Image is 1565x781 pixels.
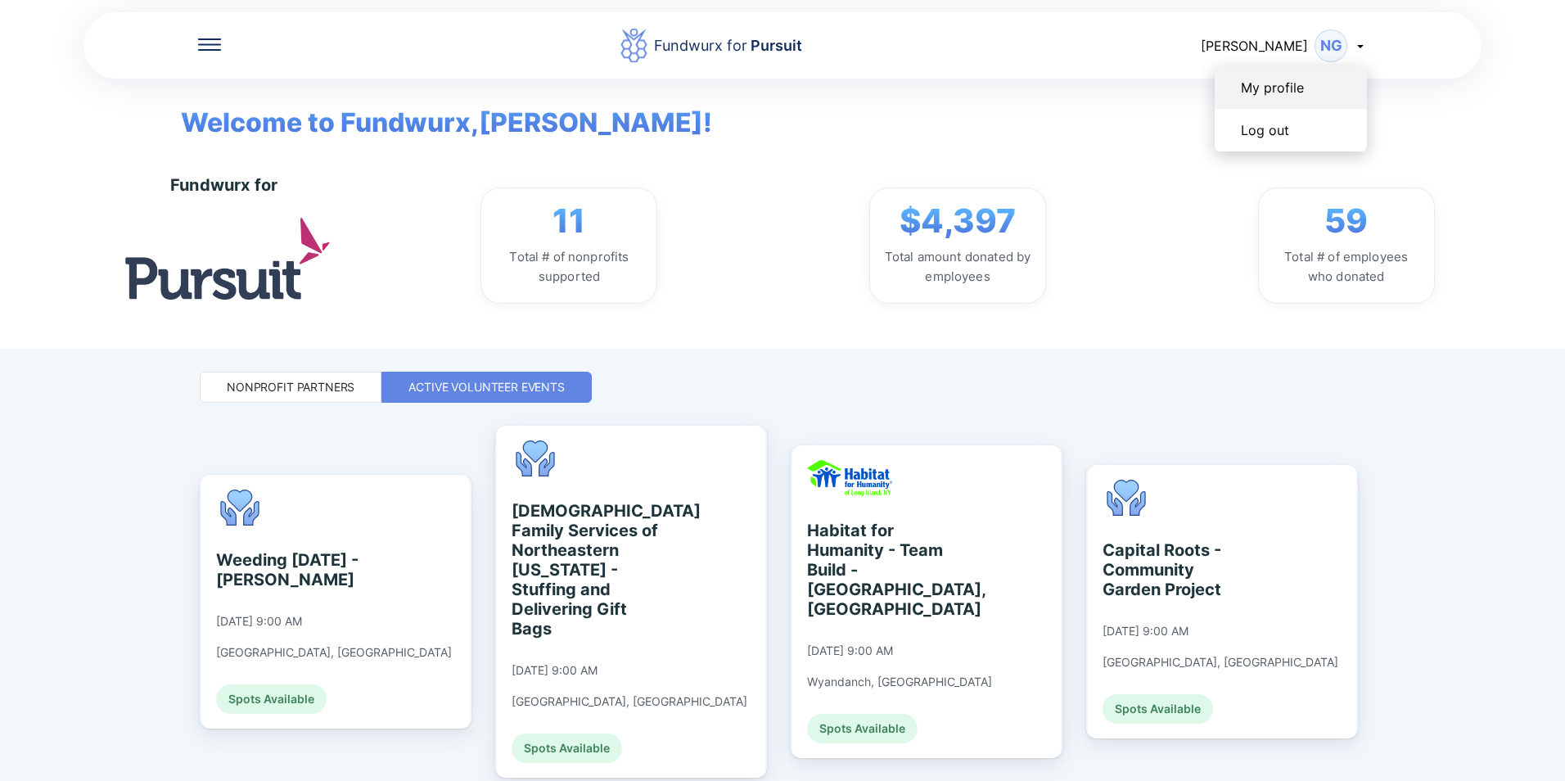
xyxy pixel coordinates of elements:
div: My profile [1241,79,1304,96]
div: Fundwurx for [170,175,277,195]
div: Nonprofit Partners [227,379,354,395]
div: [DATE] 9:00 AM [807,643,893,658]
div: Total # of nonprofits supported [494,247,643,287]
div: Capital Roots - Community Garden Project [1103,540,1252,599]
div: [DATE] 9:00 AM [1103,624,1188,639]
div: [DATE] 9:00 AM [216,614,302,629]
div: Wyandanch, [GEOGRAPHIC_DATA] [807,675,992,689]
div: Habitat for Humanity - Team Build - [GEOGRAPHIC_DATA], [GEOGRAPHIC_DATA] [807,521,957,619]
div: Log out [1241,122,1289,138]
div: Total amount donated by employees [883,247,1032,287]
div: Fundwurx for [654,34,802,57]
div: Spots Available [807,714,918,743]
span: Welcome to Fundwurx, [PERSON_NAME] ! [156,79,712,142]
img: logo.jpg [125,218,330,299]
span: $4,397 [900,201,1016,241]
div: Active Volunteer Events [408,379,565,395]
div: Spots Available [512,734,622,763]
span: [PERSON_NAME] [1201,38,1308,54]
div: [DATE] 9:00 AM [512,663,598,678]
span: 11 [552,201,585,241]
div: [GEOGRAPHIC_DATA], [GEOGRAPHIC_DATA] [512,694,747,709]
div: Spots Available [1103,694,1213,724]
div: [GEOGRAPHIC_DATA], [GEOGRAPHIC_DATA] [1103,655,1338,670]
div: Weeding [DATE] - [PERSON_NAME] [216,550,366,589]
span: 59 [1324,201,1368,241]
div: [DEMOGRAPHIC_DATA] Family Services of Northeastern [US_STATE] - Stuffing and Delivering Gift Bags [512,501,661,639]
div: Total # of employees who donated [1272,247,1421,287]
div: [GEOGRAPHIC_DATA], [GEOGRAPHIC_DATA] [216,645,452,660]
span: Pursuit [747,37,802,54]
div: NG [1315,29,1347,62]
div: Spots Available [216,684,327,714]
